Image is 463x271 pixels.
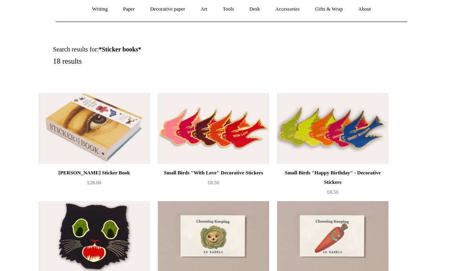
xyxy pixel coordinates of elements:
[53,57,241,66] h5: 18 results
[327,189,338,195] span: £8.50
[158,93,269,164] a: Small Birds "With Love" Decorative Stickers Small Birds "With Love" Decorative Stickers
[158,168,269,200] a: Small Birds "With Love" Decorative Stickers £8.50
[38,93,150,164] img: John Derian Sticker Book
[160,168,267,178] div: Small Birds "With Love" Decorative Stickers
[38,93,150,164] a: John Derian Sticker Book John Derian Sticker Book
[277,93,388,164] a: Small Birds "Happy Birthday" - Decorative Stickers Small Birds "Happy Birthday" - Decorative Stic...
[158,93,269,164] img: Small Birds "With Love" Decorative Stickers
[277,93,388,164] img: Small Birds "Happy Birthday" - Decorative Stickers
[98,46,141,53] strong: *Sticker books*
[53,46,241,53] h1: Search results for:
[38,168,150,200] a: [PERSON_NAME] Sticker Book £28.00
[279,168,386,187] div: Small Birds "Happy Birthday" - Decorative Stickers
[208,179,219,185] span: £8.50
[40,168,148,178] div: [PERSON_NAME] Sticker Book
[87,179,101,185] span: £28.00
[277,168,388,200] a: Small Birds "Happy Birthday" - Decorative Stickers £8.50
